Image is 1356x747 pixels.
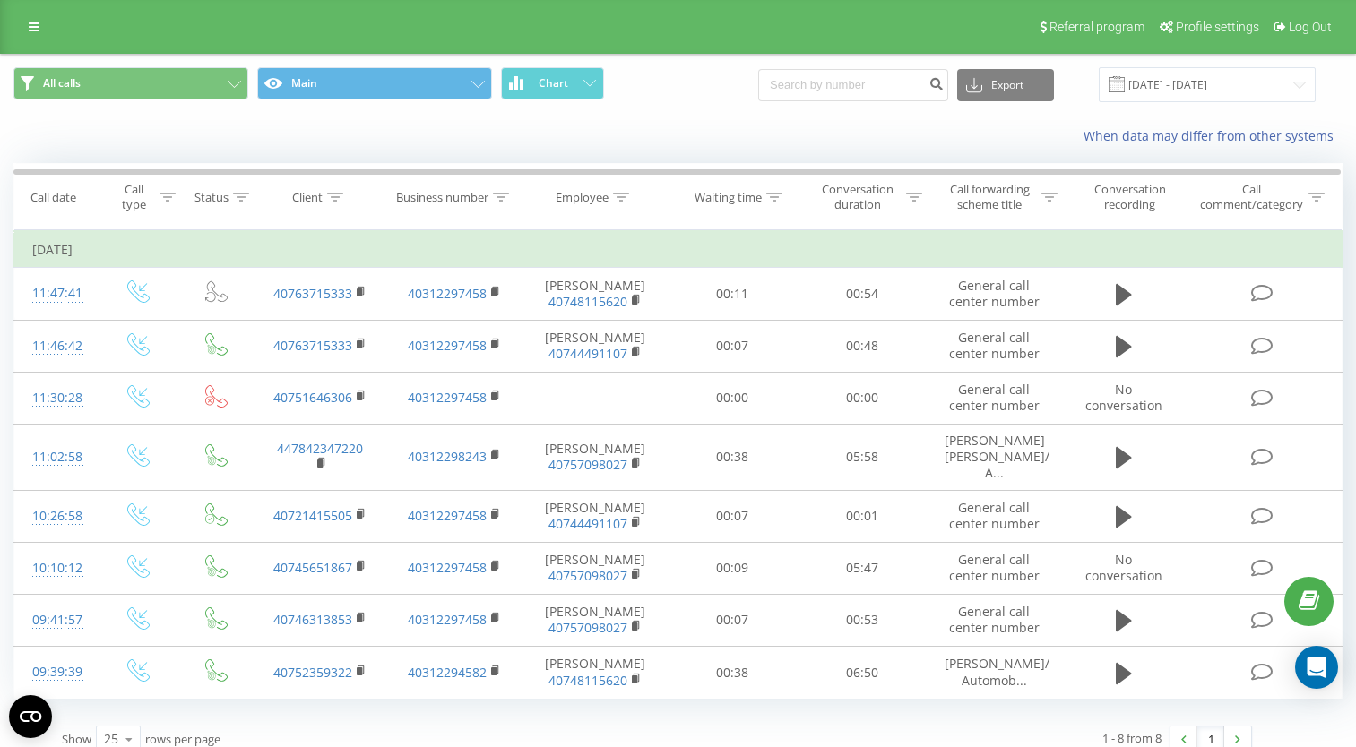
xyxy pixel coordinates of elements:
td: 05:47 [797,542,927,594]
a: 40312294582 [408,664,487,681]
div: Open Intercom Messenger [1295,646,1338,689]
div: Call date [30,190,76,205]
span: Profile settings [1176,20,1259,34]
td: 00:48 [797,320,927,372]
a: 40752359322 [273,664,352,681]
div: Call type [113,182,155,212]
a: 40312297458 [408,559,487,576]
div: Conversation duration [813,182,902,212]
a: When data may differ from other systems [1084,127,1343,144]
td: [PERSON_NAME] [523,320,668,372]
a: 40721415505 [273,507,352,524]
td: 00:07 [668,320,798,372]
td: [PERSON_NAME] [523,490,668,542]
div: Client [292,190,323,205]
button: Export [957,69,1054,101]
a: 40763715333 [273,285,352,302]
td: 06:50 [797,647,927,699]
a: 40312297458 [408,337,487,354]
div: Employee [556,190,609,205]
div: Waiting time [695,190,762,205]
span: Show [62,731,91,747]
td: [PERSON_NAME] [523,647,668,699]
span: No conversation [1085,551,1162,584]
span: All calls [43,76,81,90]
a: 40744491107 [548,345,627,362]
div: 11:02:58 [32,440,79,475]
td: [DATE] [14,232,1343,268]
td: [PERSON_NAME] [523,542,668,594]
a: 40746313853 [273,611,352,628]
div: 09:41:57 [32,603,79,638]
a: 40312297458 [408,507,487,524]
div: 11:46:42 [32,329,79,364]
div: 10:10:12 [32,551,79,586]
button: Chart [501,67,604,99]
span: Chart [539,77,568,90]
span: Referral program [1049,20,1144,34]
div: 11:47:41 [32,276,79,311]
td: General call center number [927,320,1061,372]
td: General call center number [927,542,1061,594]
div: 09:39:39 [32,655,79,690]
td: 00:54 [797,268,927,320]
td: 00:53 [797,594,927,646]
td: 00:07 [668,594,798,646]
div: Business number [396,190,488,205]
button: Open CMP widget [9,695,52,738]
span: Log Out [1289,20,1332,34]
td: 00:38 [668,424,798,490]
a: 40748115620 [548,672,627,689]
a: 40312297458 [408,389,487,406]
span: rows per page [145,731,220,747]
button: Main [257,67,492,99]
div: 11:30:28 [32,381,79,416]
td: 00:01 [797,490,927,542]
a: 40748115620 [548,293,627,310]
a: 40745651867 [273,559,352,576]
a: 40763715333 [273,337,352,354]
td: General call center number [927,268,1061,320]
td: 00:09 [668,542,798,594]
td: 00:07 [668,490,798,542]
input: Search by number [758,69,948,101]
div: Status [194,190,229,205]
a: 447842347220 [277,440,363,457]
span: [PERSON_NAME] [PERSON_NAME]/ A... [945,432,1049,481]
td: 00:38 [668,647,798,699]
a: 40757098027 [548,456,627,473]
td: [PERSON_NAME] [523,268,668,320]
td: 05:58 [797,424,927,490]
td: General call center number [927,372,1061,424]
button: All calls [13,67,248,99]
td: 00:11 [668,268,798,320]
div: Conversation recording [1078,182,1182,212]
td: 00:00 [797,372,927,424]
a: 40312297458 [408,611,487,628]
a: 40312298243 [408,448,487,465]
span: [PERSON_NAME]/ Automob... [945,655,1049,688]
a: 40744491107 [548,515,627,532]
td: General call center number [927,594,1061,646]
a: 40757098027 [548,619,627,636]
span: No conversation [1085,381,1162,414]
a: 40757098027 [548,567,627,584]
div: Call comment/category [1199,182,1304,212]
div: 10:26:58 [32,499,79,534]
td: General call center number [927,490,1061,542]
td: [PERSON_NAME] [523,594,668,646]
td: 00:00 [668,372,798,424]
a: 40751646306 [273,389,352,406]
a: 40312297458 [408,285,487,302]
td: [PERSON_NAME] [523,424,668,490]
div: 1 - 8 from 8 [1102,729,1162,747]
div: Call forwarding scheme title [943,182,1037,212]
